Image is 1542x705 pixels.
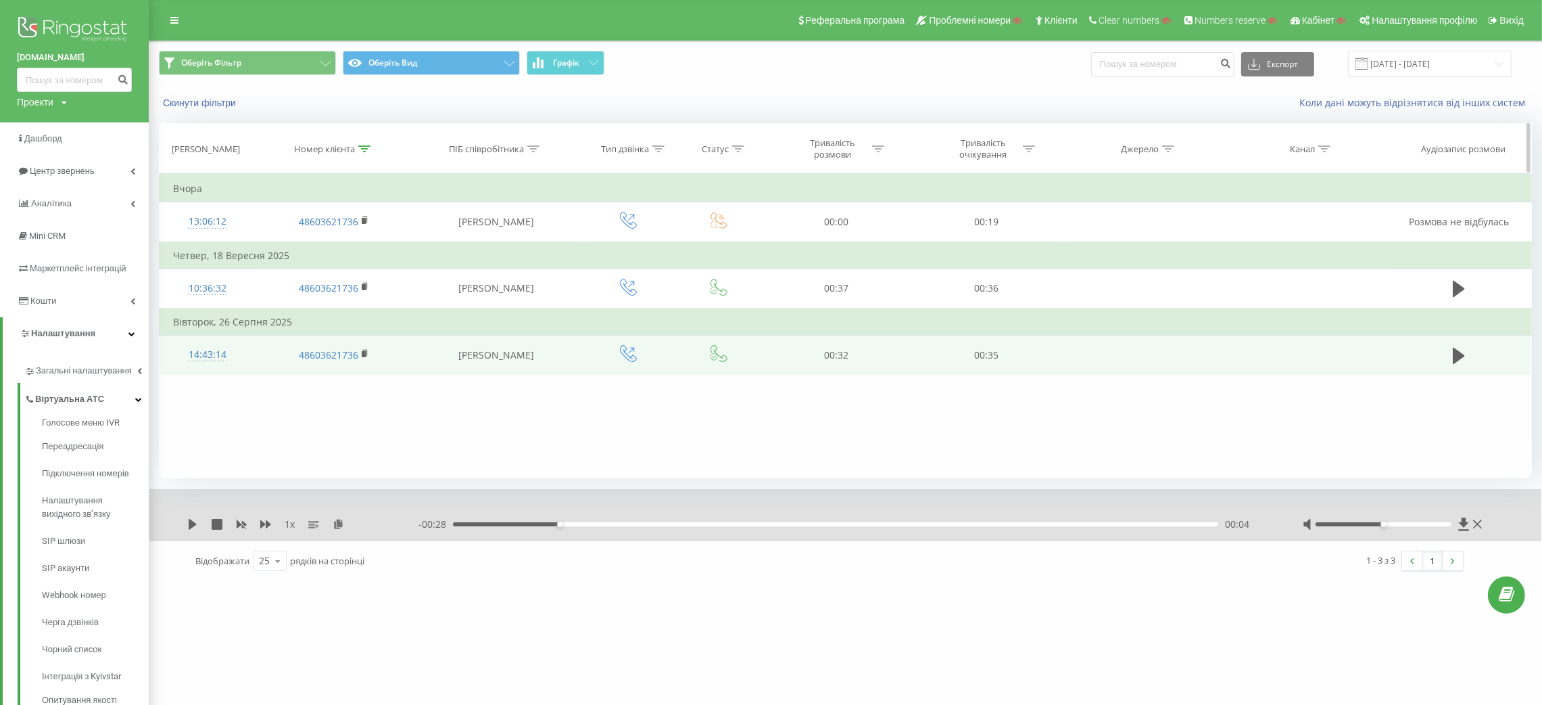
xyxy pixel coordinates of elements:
div: Аудіозапис розмови [1421,143,1506,155]
span: Налаштування [31,328,95,338]
div: Тривалість розмови [796,137,869,160]
span: SIP акаунти [42,562,89,575]
a: 48603621736 [299,215,358,228]
a: Інтеграція з Kyivstar [42,663,149,690]
span: Черга дзвінків [42,616,99,629]
button: Оберіть Вид [343,51,520,75]
a: Загальні налаштування [24,355,149,383]
td: Вчора [160,175,1532,202]
div: Статус [702,143,729,155]
a: Webhook номер [42,582,149,609]
span: - 00:28 [418,518,453,531]
input: Пошук за номером [17,68,132,92]
a: Підключення номерів [42,460,149,487]
span: Реферальна програма [806,15,905,26]
a: SIP шлюзи [42,528,149,555]
span: Переадресація [42,440,103,453]
span: рядків на сторінці [290,555,364,567]
span: Clear numbers [1099,15,1159,26]
span: 00:04 [1225,518,1249,531]
span: Віртуальна АТС [35,392,104,406]
span: Webhook номер [42,589,106,602]
span: Голосове меню IVR [42,416,120,430]
a: SIP акаунти [42,555,149,582]
span: Вихід [1500,15,1524,26]
div: Проекти [17,95,53,109]
span: Відображати [195,555,249,567]
span: Оберіть Фільтр [181,58,241,68]
span: Numbers reserve [1195,15,1266,26]
button: Експорт [1241,52,1314,76]
span: Mini CRM [29,231,66,241]
button: Оберіть Фільтр [159,51,336,75]
span: Графік [553,58,579,68]
span: Загальні налаштування [36,364,132,378]
div: Тривалість очікування [947,137,1019,160]
span: Налаштування профілю [1372,15,1477,26]
a: 1 [1422,551,1443,570]
span: Кабінет [1302,15,1335,26]
span: Дашборд [24,133,62,143]
div: Джерело [1121,143,1159,155]
div: Канал [1290,143,1315,155]
span: Чорний список [42,643,101,656]
span: Аналiтика [31,198,72,208]
td: 00:19 [911,202,1062,242]
span: 1 x [285,518,295,531]
a: Голосове меню IVR [42,416,149,433]
div: Accessibility label [1380,522,1386,527]
td: 00:32 [761,336,912,375]
span: Кошти [30,296,56,306]
td: [PERSON_NAME] [412,336,580,375]
td: Вівторок, 26 Серпня 2025 [160,309,1532,336]
div: 14:43:14 [173,342,242,368]
span: SIP шлюзи [42,535,85,548]
span: Проблемні номери [929,15,1011,26]
td: 00:35 [911,336,1062,375]
div: Accessibility label [557,522,562,527]
td: 00:37 [761,269,912,309]
a: Налаштування [3,317,149,350]
img: Ringostat logo [17,14,132,47]
button: Скинути фільтри [159,97,243,109]
a: 48603621736 [299,281,358,294]
td: Четвер, 18 Вересня 2025 [160,242,1532,269]
div: Тип дзвінка [601,143,649,155]
td: 00:36 [911,269,1062,309]
span: Центр звернень [30,166,95,176]
div: 10:36:32 [173,275,242,302]
span: Налаштування вихідного зв’язку [42,494,142,521]
a: Черга дзвінків [42,609,149,636]
a: Віртуальна АТС [24,383,149,411]
div: 13:06:12 [173,208,242,235]
a: Чорний список [42,636,149,663]
td: [PERSON_NAME] [412,202,580,242]
td: [PERSON_NAME] [412,269,580,309]
button: Графік [527,51,604,75]
div: ПІБ співробітника [449,143,524,155]
a: Коли дані можуть відрізнятися вiд інших систем [1299,96,1532,109]
div: Номер клієнта [294,143,355,155]
span: Маркетплейс інтеграцій [30,263,126,273]
a: 48603621736 [299,348,358,361]
a: Налаштування вихідного зв’язку [42,487,149,528]
span: Клієнти [1044,15,1078,26]
span: Підключення номерів [42,467,129,480]
span: Розмова не відбулась [1409,215,1509,228]
td: 00:00 [761,202,912,242]
div: [PERSON_NAME] [172,143,240,155]
div: 25 [259,554,270,568]
a: Переадресація [42,433,149,460]
input: Пошук за номером [1091,52,1234,76]
span: Інтеграція з Kyivstar [42,670,121,683]
a: [DOMAIN_NAME] [17,51,132,64]
div: 1 - 3 з 3 [1366,553,1395,567]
